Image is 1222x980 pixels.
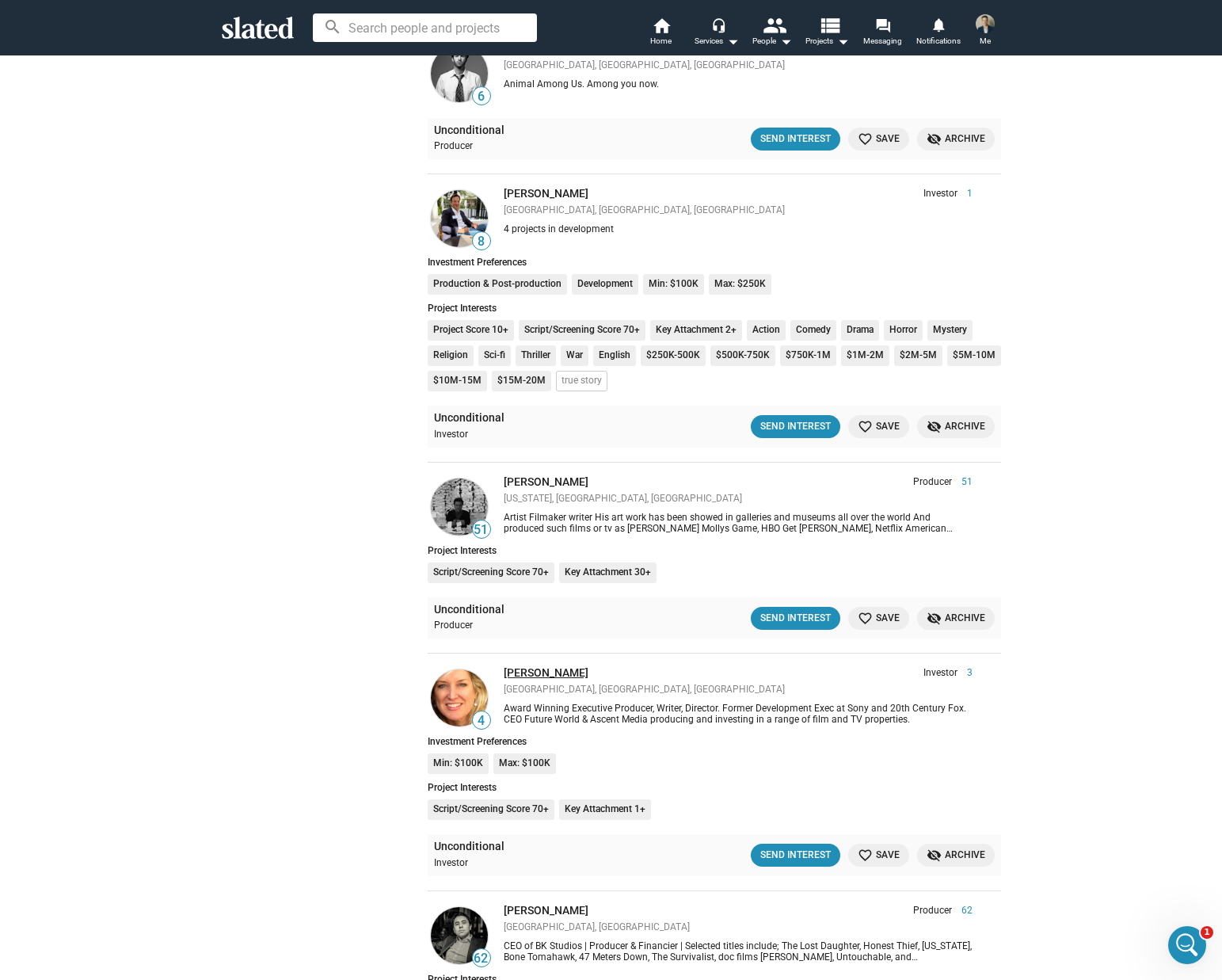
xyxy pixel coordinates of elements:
[917,607,995,630] button: Archive
[976,14,995,33] img: Luke Cheney
[504,666,588,679] a: [PERSON_NAME]
[913,905,952,917] span: Producer
[504,187,588,200] a: [PERSON_NAME]
[428,562,554,583] li: Script/Screening Score 70+
[760,418,831,435] div: Send Interest
[434,123,504,138] a: Unconditional
[917,128,995,151] button: Archive
[634,16,689,51] a: Home
[428,799,554,820] li: Script/Screening Score 70+
[863,32,902,51] span: Messaging
[434,429,622,441] div: Investor
[957,667,973,680] span: 3
[695,32,739,51] div: Services
[780,345,836,366] li: $750K-1M
[428,753,489,774] li: Min: $100K
[913,476,952,489] span: Producer
[855,16,911,51] a: Messaging
[493,753,556,774] li: Max: $100K
[751,844,840,867] button: Send Interest
[848,607,909,630] button: Save
[711,17,725,32] mat-icon: headset_mic
[593,345,636,366] li: English
[650,32,672,51] span: Home
[927,611,942,626] mat-icon: visibility_off
[428,345,474,366] li: Religion
[428,545,1001,556] div: Project Interests
[790,320,836,341] li: Comedy
[431,669,488,726] img: Fiona Mackenzie
[434,839,504,854] a: Unconditional
[858,131,900,147] span: Save
[504,703,973,725] div: Award Winning Executive Producer, Writer, Director. Former Development Exec at Sony and 20th Cent...
[927,320,973,341] li: Mystery
[760,131,831,147] div: Send Interest
[431,907,488,964] img: David Gilbery
[428,736,1001,747] div: Investment Preferences
[927,131,985,147] span: Archive
[776,32,795,51] mat-icon: arrow_drop_down
[641,345,706,366] li: $250K-500K
[434,140,622,153] div: Producer
[556,371,607,391] li: true story
[652,16,671,35] mat-icon: home
[504,684,973,696] div: [GEOGRAPHIC_DATA], [GEOGRAPHIC_DATA], [GEOGRAPHIC_DATA]
[833,32,852,51] mat-icon: arrow_drop_down
[504,904,588,917] a: [PERSON_NAME]
[917,415,995,438] button: Archive
[751,415,840,438] button: Send Interest
[428,666,491,730] a: Fiona Mackenzie
[752,32,792,51] div: People
[1168,926,1206,964] iframe: Intercom live chat
[800,16,855,51] button: Projects
[980,32,991,51] span: Me
[473,234,490,250] span: 8
[559,562,657,583] li: Key Attachment 30+
[927,610,985,627] span: Archive
[428,475,491,539] a: Leopoldo Gout
[709,274,771,295] li: Max: $250K
[504,223,973,236] div: 4 projects in development
[650,320,742,341] li: Key Attachment 2+
[841,345,889,366] li: $1M-2M
[966,11,1004,52] button: Luke CheneyMe
[516,345,556,366] li: Thriller
[710,345,775,366] li: $500K-750K
[428,320,514,341] li: Project Score 10+
[747,320,786,341] li: Action
[927,419,942,434] mat-icon: visibility_off
[927,132,942,147] mat-icon: visibility_off
[858,418,900,435] span: Save
[473,951,490,967] span: 62
[473,522,490,538] span: 51
[760,847,831,864] div: Send Interest
[504,475,588,488] a: [PERSON_NAME]
[434,857,622,870] div: Investor
[957,188,973,200] span: 1
[841,320,879,341] li: Drama
[817,13,840,36] mat-icon: view_list
[643,274,704,295] li: Min: $100K
[805,32,849,51] span: Projects
[927,418,985,435] span: Archive
[434,602,504,617] a: Unconditional
[947,345,1001,366] li: $5M-10M
[911,16,966,51] a: Notifications
[504,512,973,534] div: Artist Filmaker writer His art work has been showed in galleries and museums all over the world A...
[504,59,973,72] div: [GEOGRAPHIC_DATA], [GEOGRAPHIC_DATA], [GEOGRAPHIC_DATA]
[923,188,957,200] span: Investor
[428,371,487,391] li: $10M-15M
[751,607,840,630] button: Send Interest
[431,190,488,247] img: Paul Gerbert
[504,204,973,217] div: [GEOGRAPHIC_DATA], [GEOGRAPHIC_DATA], [GEOGRAPHIC_DATA]
[504,921,973,934] div: [GEOGRAPHIC_DATA], [GEOGRAPHIC_DATA]
[428,257,1001,268] div: Investment Preferences
[428,303,1001,314] div: Project Interests
[561,345,588,366] li: War
[434,620,622,632] div: Producer
[504,78,973,91] div: Animal Among Us. Among you now.
[473,89,490,105] span: 6
[689,16,744,51] button: Services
